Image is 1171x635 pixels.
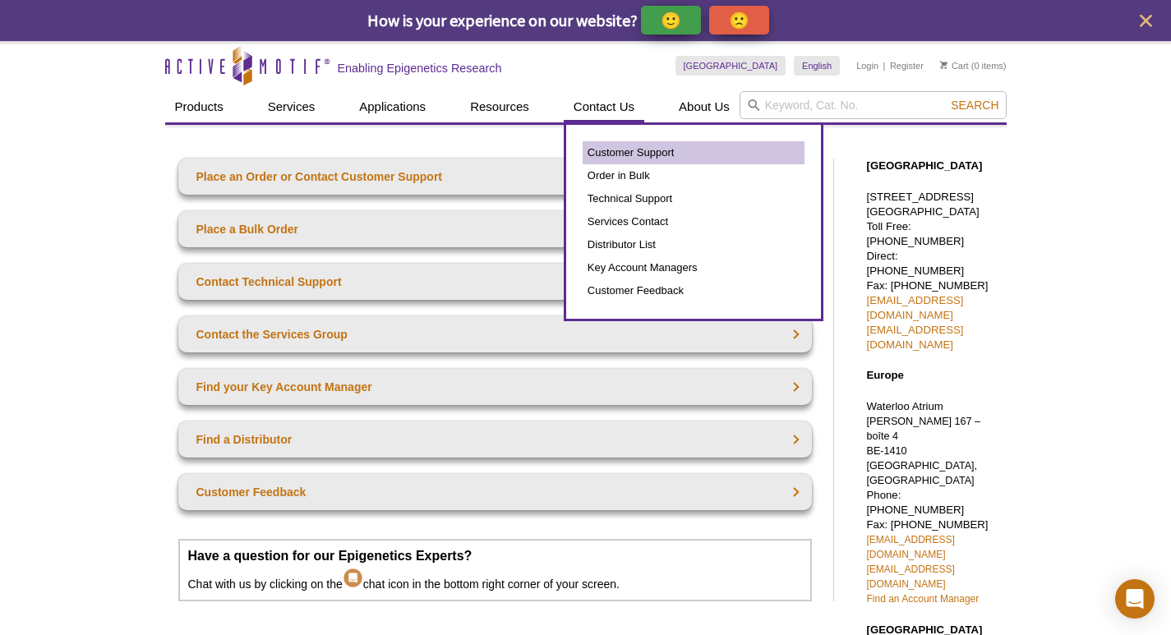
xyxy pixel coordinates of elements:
a: [EMAIL_ADDRESS][DOMAIN_NAME] [867,534,955,560]
a: Applications [349,91,436,122]
a: [EMAIL_ADDRESS][DOMAIN_NAME] [867,294,964,321]
strong: [GEOGRAPHIC_DATA] [867,159,983,172]
span: [PERSON_NAME] 167 – boîte 4 BE-1410 [GEOGRAPHIC_DATA], [GEOGRAPHIC_DATA] [867,416,981,486]
a: Find your Key Account Manager [178,369,812,405]
a: Resources [460,91,539,122]
a: English [794,56,840,76]
a: Order in Bulk [583,164,804,187]
strong: Europe [867,369,904,381]
a: Find a Distributor [178,421,812,458]
a: Technical Support [583,187,804,210]
a: Distributor List [583,233,804,256]
a: Contact Us [564,91,644,122]
p: [STREET_ADDRESS] [GEOGRAPHIC_DATA] Toll Free: [PHONE_NUMBER] Direct: [PHONE_NUMBER] Fax: [PHONE_N... [867,190,998,352]
a: Place an Order or Contact Customer Support [178,159,812,195]
a: [EMAIL_ADDRESS][DOMAIN_NAME] [867,564,955,590]
a: [GEOGRAPHIC_DATA] [675,56,786,76]
strong: Have a question for our Epigenetics Experts? [188,549,473,563]
a: Products [165,91,233,122]
button: close [1136,11,1156,31]
a: Contact the Services Group [178,316,812,352]
li: (0 items) [940,56,1007,76]
a: Services Contact [583,210,804,233]
p: Waterloo Atrium Phone: [PHONE_NUMBER] Fax: [PHONE_NUMBER] [867,399,998,606]
a: Find an Account Manager [867,593,980,605]
p: Chat with us by clicking on the chat icon in the bottom right corner of your screen. [188,549,802,591]
a: Customer Support [583,141,804,164]
a: Place a Bulk Order [178,211,812,247]
button: Search [946,98,1003,113]
p: 🙁 [729,10,749,30]
a: Customer Feedback [178,474,812,510]
a: Contact Technical Support [178,264,812,300]
div: Open Intercom Messenger [1115,579,1155,619]
a: Customer Feedback [583,279,804,302]
img: Your Cart [940,61,947,69]
span: How is your experience on our website? [367,10,638,30]
li: | [883,56,886,76]
a: Cart [940,60,969,71]
a: About Us [669,91,740,122]
a: Services [258,91,325,122]
a: Login [856,60,878,71]
input: Keyword, Cat. No. [740,91,1007,119]
a: Register [890,60,924,71]
img: Intercom Chat [343,564,363,588]
a: Key Account Managers [583,256,804,279]
p: 🙂 [661,10,681,30]
span: Search [951,99,998,112]
h2: Enabling Epigenetics Research [338,61,502,76]
a: [EMAIL_ADDRESS][DOMAIN_NAME] [867,324,964,351]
